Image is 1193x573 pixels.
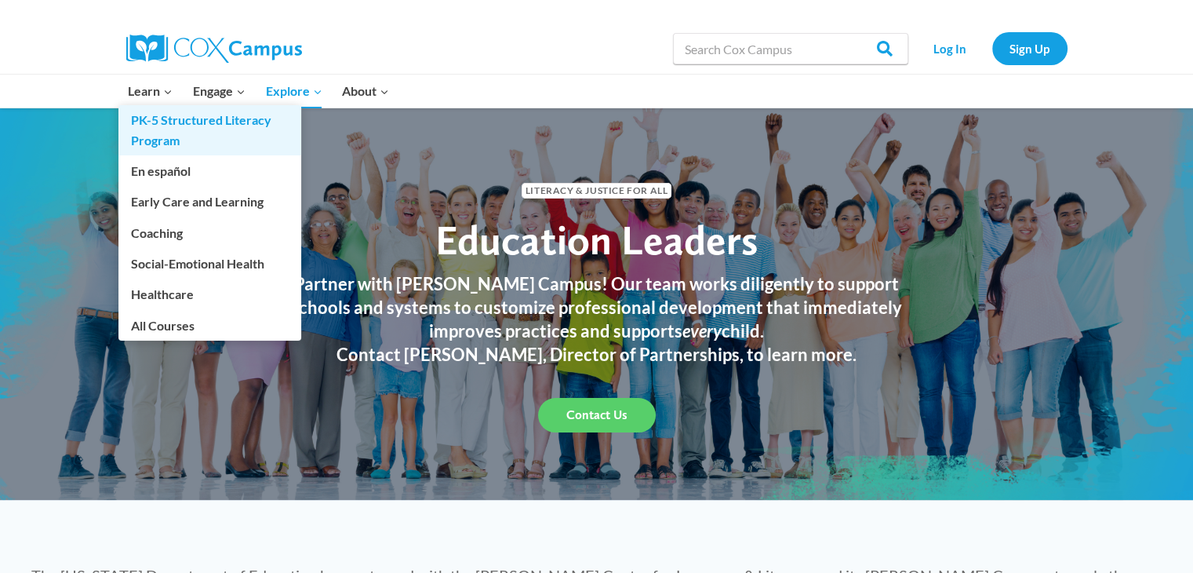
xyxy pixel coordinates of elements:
a: PK-5 Structured Literacy Program [118,105,301,155]
a: Early Care and Learning [118,187,301,217]
em: every [682,320,722,341]
span: Contact Us [566,407,627,422]
a: Coaching [118,217,301,247]
nav: Primary Navigation [118,75,399,108]
a: Log In [916,32,984,64]
a: Sign Up [992,32,1068,64]
a: All Courses [118,310,301,340]
button: Child menu of Explore [256,75,333,108]
h3: Partner with [PERSON_NAME] Campus! Our team works diligently to support schools and systems to cu... [275,272,918,343]
button: Child menu of Engage [183,75,256,108]
h3: Contact [PERSON_NAME], Director of Partnerships, to learn more. [275,343,918,367]
img: Cox Campus [126,35,302,63]
input: Search Cox Campus [673,33,908,64]
nav: Secondary Navigation [916,32,1068,64]
a: Social-Emotional Health [118,249,301,279]
span: Education Leaders [435,215,758,265]
a: Healthcare [118,279,301,309]
button: Child menu of About [332,75,399,108]
button: Child menu of Learn [118,75,184,108]
a: En español [118,156,301,186]
span: Literacy & Justice for All [522,183,671,198]
a: Contact Us [538,398,656,432]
